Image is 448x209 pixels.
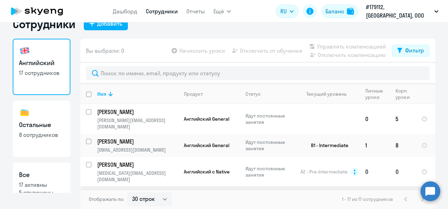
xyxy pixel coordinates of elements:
[245,91,294,97] div: Статус
[13,17,75,31] h1: Сотрудники
[86,66,430,80] input: Поиск по имени, email, продукту или статусу
[294,134,360,157] td: B1 - Intermediate
[325,7,344,15] div: Баланс
[97,161,177,169] p: [PERSON_NAME]
[19,189,64,196] p: 5 отключены
[19,58,64,68] h3: Английский
[13,39,70,95] a: Английский17 сотрудников
[113,8,137,15] a: Дашборд
[300,169,348,175] span: A2 - Pre-Intermediate
[362,3,442,20] button: #179112, [GEOGRAPHIC_DATA], ООО
[347,8,354,15] img: balance
[184,142,229,148] span: Английский General
[275,4,299,18] button: RU
[84,18,128,30] button: Добавить
[321,4,358,18] button: Балансbalance
[390,104,416,134] td: 5
[97,117,178,130] p: [PERSON_NAME][EMAIL_ADDRESS][DOMAIN_NAME]
[19,170,64,179] h3: Все
[97,108,177,116] p: [PERSON_NAME]
[184,116,229,122] span: Английский General
[86,46,124,55] span: Вы выбрали: 0
[213,4,231,18] button: Ещё
[184,169,230,175] span: Английский с Native
[390,134,416,157] td: 8
[19,181,64,189] p: 17 активны
[13,101,70,157] a: Остальные8 сотрудников
[19,69,64,77] p: 17 сотрудников
[306,91,347,97] div: Текущий уровень
[19,45,30,56] img: english
[19,120,64,129] h3: Остальные
[186,8,205,15] a: Отчеты
[245,113,294,125] p: Идут постоянные занятия
[184,91,203,97] div: Продукт
[366,3,431,20] p: #179112, [GEOGRAPHIC_DATA], ООО
[97,138,178,145] a: [PERSON_NAME]
[365,88,390,100] div: Личные уроки
[97,108,178,116] a: [PERSON_NAME]
[19,131,64,139] p: 8 сотрудников
[97,138,177,145] p: [PERSON_NAME]
[245,165,294,178] p: Идут постоянные занятия
[392,44,430,57] button: Фильтр
[97,91,106,97] div: Имя
[19,107,30,118] img: others
[280,7,287,15] span: RU
[97,19,122,28] div: Добавить
[342,196,393,202] span: 1 - 17 из 17 сотрудников
[245,139,294,152] p: Идут постоянные занятия
[360,104,390,134] td: 0
[396,88,415,100] div: Корп. уроки
[89,196,124,202] span: Отображать по:
[360,157,390,186] td: 0
[405,46,424,55] div: Фильтр
[97,91,178,97] div: Имя
[365,88,385,100] div: Личные уроки
[300,91,359,97] div: Текущий уровень
[146,8,178,15] a: Сотрудники
[97,147,178,153] p: [EMAIL_ADDRESS][DOMAIN_NAME]
[97,170,178,183] p: [MEDICAL_DATA][EMAIL_ADDRESS][DOMAIN_NAME]
[97,161,178,169] a: [PERSON_NAME]
[213,7,224,15] span: Ещё
[360,134,390,157] td: 1
[396,88,411,100] div: Корп. уроки
[390,157,416,186] td: 0
[184,91,239,97] div: Продукт
[245,91,261,97] div: Статус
